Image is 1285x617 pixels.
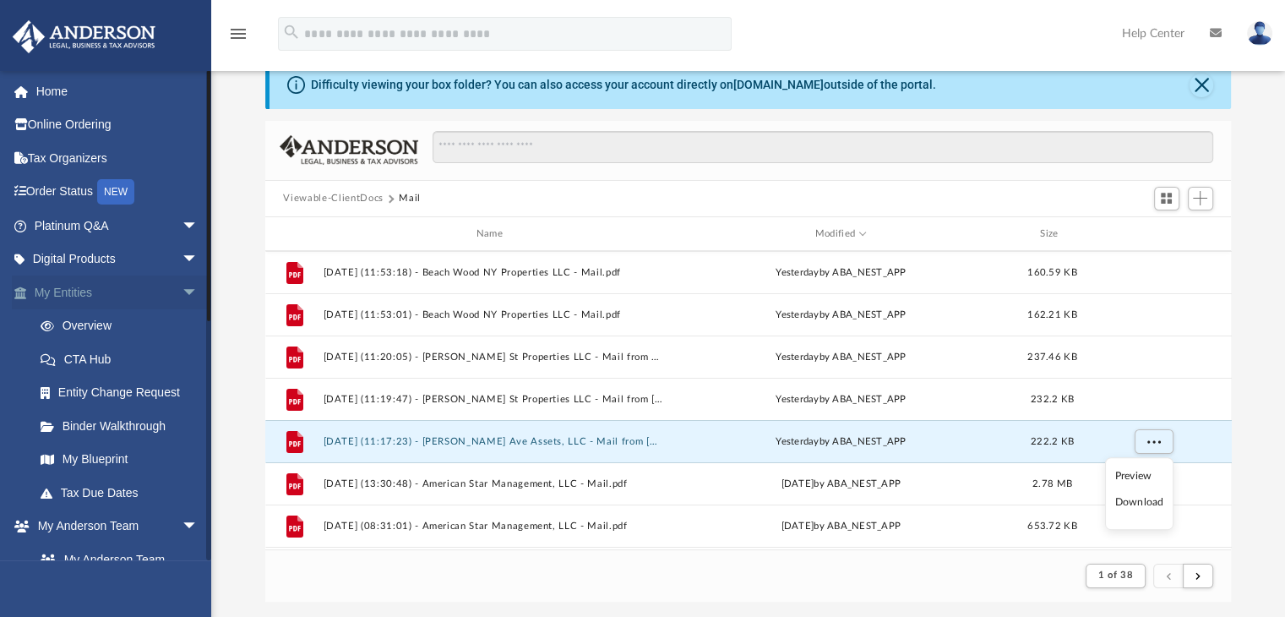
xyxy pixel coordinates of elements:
img: Anderson Advisors Platinum Portal [8,20,161,53]
img: User Pic [1247,21,1272,46]
button: Mail [399,191,421,206]
div: Modified [670,227,1010,242]
div: id [272,227,314,242]
button: Viewable-ClientDocs [283,191,383,206]
i: search [282,23,301,41]
span: 162.21 KB [1027,310,1076,319]
div: NEW [97,179,134,205]
li: Download [1114,494,1163,511]
div: by ABA_NEST_APP [671,392,1011,407]
span: arrow_drop_down [182,510,215,544]
a: Order StatusNEW [12,175,224,210]
span: 232.2 KB [1030,395,1073,404]
div: grid [265,251,1232,549]
span: arrow_drop_down [182,243,215,277]
input: Search files and folders [433,131,1212,163]
span: 2.78 MB [1032,479,1072,489]
button: Close [1190,74,1213,97]
a: Overview [24,309,224,343]
button: [DATE] (11:53:01) - Beach Wood NY Properties LLC - Mail.pdf [323,309,663,320]
div: Difficulty viewing your box folder? You can also access your account directly on outside of the p... [311,76,936,94]
a: Binder Walkthrough [24,409,224,443]
a: Platinum Q&Aarrow_drop_down [12,209,224,243]
button: Add [1188,187,1213,210]
a: My Blueprint [24,443,215,477]
button: [DATE] (11:53:18) - Beach Wood NY Properties LLC - Mail.pdf [323,267,663,278]
div: by ABA_NEST_APP [671,308,1011,323]
a: My Anderson Team [24,543,207,576]
div: Name [322,227,662,242]
button: More options [1134,429,1173,455]
button: Switch to Grid View [1154,187,1179,210]
div: id [1093,227,1211,242]
span: yesterday [776,437,819,446]
a: Tax Organizers [12,141,224,175]
div: [DATE] by ABA_NEST_APP [671,519,1011,534]
span: yesterday [776,268,819,277]
span: arrow_drop_down [182,209,215,243]
span: yesterday [776,395,819,404]
button: [DATE] (08:31:01) - American Star Management, LLC - Mail.pdf [323,521,663,532]
span: 237.46 KB [1027,352,1076,362]
a: My Anderson Teamarrow_drop_down [12,510,215,543]
span: 1 of 38 [1098,571,1133,580]
ul: More options [1105,457,1173,530]
button: [DATE] (13:30:48) - American Star Management, LLC - Mail.pdf [323,478,663,489]
button: 1 of 38 [1086,564,1146,587]
a: Home [12,74,224,108]
span: 653.72 KB [1027,521,1076,531]
li: Preview [1114,467,1163,485]
a: Entity Change Request [24,376,224,410]
a: Online Ordering [12,108,224,142]
div: by ABA_NEST_APP [671,265,1011,281]
a: Tax Due Dates [24,476,224,510]
span: 160.59 KB [1027,268,1076,277]
button: [DATE] (11:19:47) - [PERSON_NAME] St Properties LLC - Mail from [GEOGRAPHIC_DATA]pdf [323,394,663,405]
span: yesterday [776,352,819,362]
button: [DATE] (11:20:05) - [PERSON_NAME] St Properties LLC - Mail from Department of Neighborhood & Busi... [323,352,663,363]
i: menu [228,24,248,44]
div: by ABA_NEST_APP [671,434,1011,450]
div: Size [1018,227,1086,242]
span: arrow_drop_down [182,276,215,310]
span: yesterday [776,310,819,319]
span: 222.2 KB [1030,437,1073,446]
button: [DATE] (11:17:23) - [PERSON_NAME] Ave Assets, LLC - Mail from [GEOGRAPHIC_DATA]pdf [323,436,663,447]
div: by ABA_NEST_APP [671,350,1011,365]
a: menu [228,32,248,44]
a: [DOMAIN_NAME] [733,78,824,91]
a: Digital Productsarrow_drop_down [12,243,224,276]
a: CTA Hub [24,342,224,376]
div: [DATE] by ABA_NEST_APP [671,477,1011,492]
a: My Entitiesarrow_drop_down [12,276,224,309]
